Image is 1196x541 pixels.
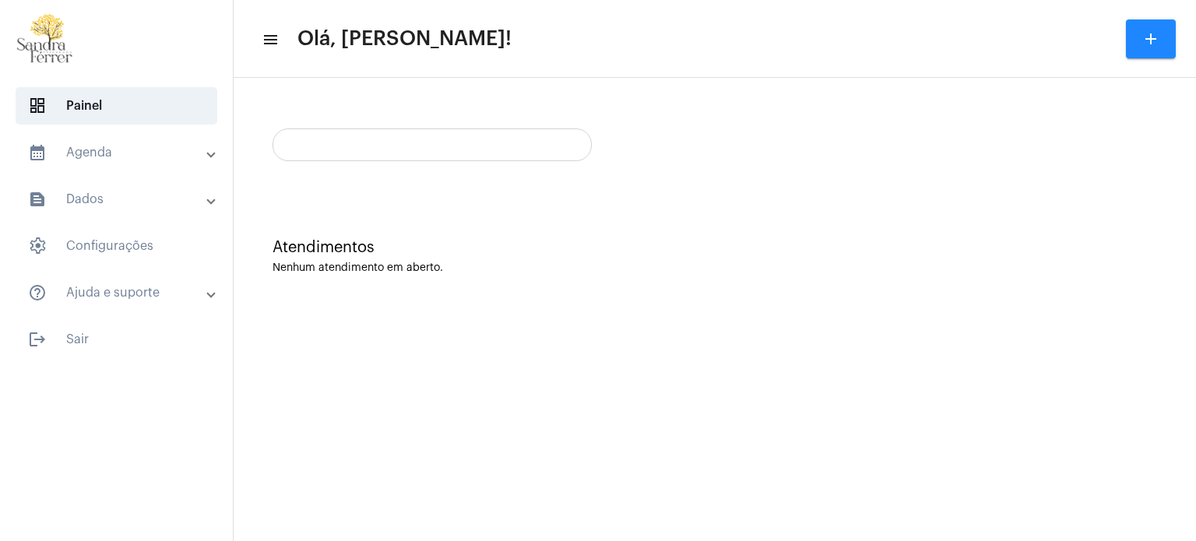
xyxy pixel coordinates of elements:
[262,30,277,49] mat-icon: sidenav icon
[9,134,233,171] mat-expansion-panel-header: sidenav iconAgenda
[1141,30,1160,48] mat-icon: add
[16,227,217,265] span: Configurações
[28,143,208,162] mat-panel-title: Agenda
[273,239,1157,256] div: Atendimentos
[28,283,47,302] mat-icon: sidenav icon
[28,237,47,255] span: sidenav icon
[28,190,208,209] mat-panel-title: Dados
[28,330,47,349] mat-icon: sidenav icon
[12,8,78,70] img: 87cae55a-51f6-9edc-6e8c-b06d19cf5cca.png
[16,87,217,125] span: Painel
[297,26,512,51] span: Olá, [PERSON_NAME]!
[28,143,47,162] mat-icon: sidenav icon
[28,190,47,209] mat-icon: sidenav icon
[28,97,47,115] span: sidenav icon
[273,262,1157,274] div: Nenhum atendimento em aberto.
[16,321,217,358] span: Sair
[9,181,233,218] mat-expansion-panel-header: sidenav iconDados
[28,283,208,302] mat-panel-title: Ajuda e suporte
[9,274,233,311] mat-expansion-panel-header: sidenav iconAjuda e suporte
